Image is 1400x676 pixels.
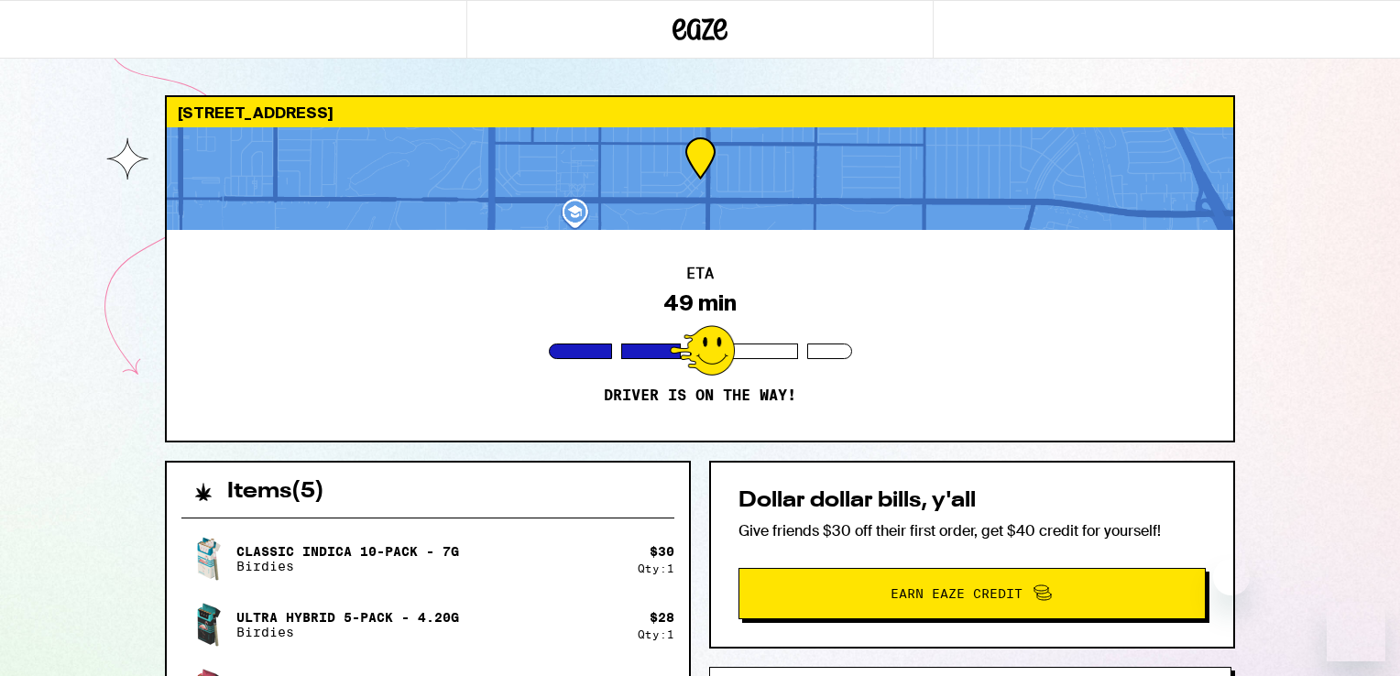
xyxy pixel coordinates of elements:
span: Earn Eaze Credit [891,587,1023,600]
div: [STREET_ADDRESS] [167,97,1233,127]
p: Classic Indica 10-Pack - 7g [236,544,459,559]
div: 49 min [663,290,737,316]
div: Qty: 1 [638,562,674,574]
p: Birdies [236,625,459,639]
p: Birdies [236,559,459,573]
div: Qty: 1 [638,628,674,640]
div: $ 30 [650,544,674,559]
iframe: Close message [1213,559,1250,595]
div: $ 28 [650,610,674,625]
p: Ultra Hybrid 5-Pack - 4.20g [236,610,459,625]
p: Driver is on the way! [604,387,796,405]
img: Classic Indica 10-Pack - 7g [181,533,233,584]
h2: ETA [686,267,714,281]
button: Earn Eaze Credit [738,568,1206,619]
h2: Dollar dollar bills, y'all [738,490,1206,512]
iframe: Button to launch messaging window [1327,603,1385,661]
h2: Items ( 5 ) [227,481,324,503]
img: Ultra Hybrid 5-Pack - 4.20g [181,599,233,650]
p: Give friends $30 off their first order, get $40 credit for yourself! [738,521,1206,540]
